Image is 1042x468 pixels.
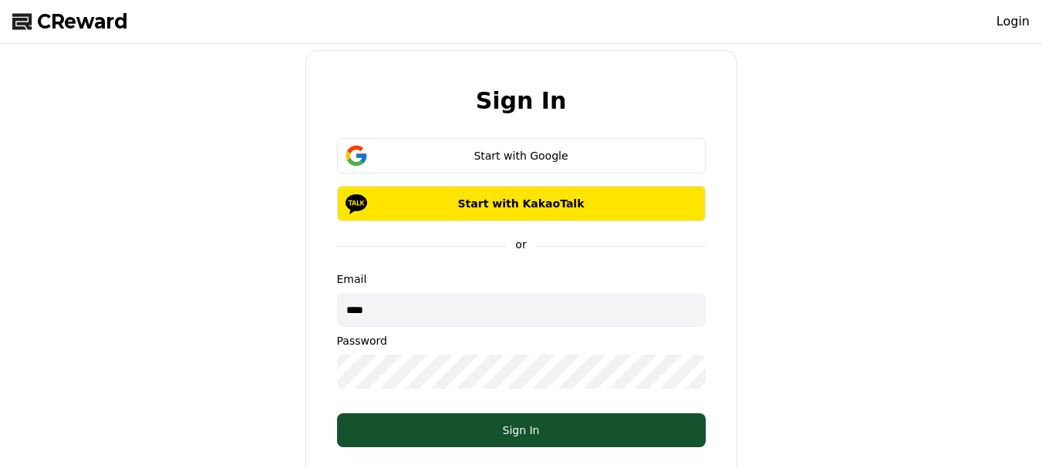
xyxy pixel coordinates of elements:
[359,196,683,211] p: Start with KakaoTalk
[37,9,128,34] span: CReward
[506,237,535,252] p: or
[337,413,706,447] button: Sign In
[337,271,706,287] p: Email
[12,9,128,34] a: CReward
[996,12,1030,31] a: Login
[337,138,706,173] button: Start with Google
[337,186,706,221] button: Start with KakaoTalk
[476,88,567,113] h2: Sign In
[368,423,675,438] div: Sign In
[337,333,706,348] p: Password
[359,148,683,163] div: Start with Google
